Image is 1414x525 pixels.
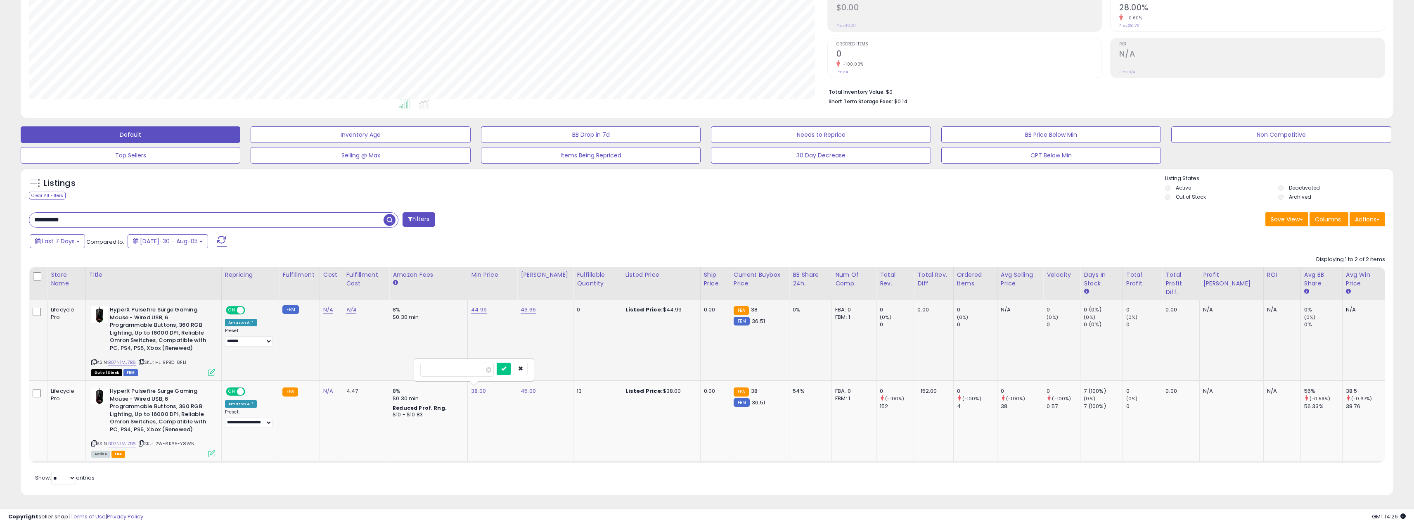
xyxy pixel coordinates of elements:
[1084,403,1123,410] div: 7 (100%)
[1165,175,1393,183] p: Listing States:
[471,271,514,279] div: Min Price
[1047,271,1077,279] div: Velocity
[44,178,76,189] h5: Listings
[1052,395,1071,402] small: (-100%)
[957,387,997,395] div: 0
[880,306,914,314] div: 0
[244,388,257,395] span: OFF
[840,61,864,67] small: -100.00%
[734,271,786,288] div: Current Buybox Price
[225,328,273,347] div: Preset:
[71,513,106,520] a: Terms of Use
[481,126,701,143] button: BB Drop in 7d
[1006,395,1025,402] small: (-100%)
[107,513,143,520] a: Privacy Policy
[1084,288,1089,295] small: Days In Stock.
[1119,42,1385,47] span: ROI
[393,306,461,314] div: 8%
[521,271,570,279] div: [PERSON_NAME]
[894,97,907,105] span: $0.14
[1267,387,1294,395] div: N/A
[393,271,464,279] div: Amazon Fees
[1346,387,1385,395] div: 38.5
[521,387,536,395] a: 45.00
[1304,271,1339,288] div: Avg BB Share
[752,317,765,325] span: 36.51
[521,306,536,314] a: 46.66
[1126,306,1162,314] div: 0
[1304,387,1342,395] div: 56%
[393,387,461,395] div: 8%
[1047,321,1080,328] div: 0
[836,69,848,74] small: Prev: 4
[1001,403,1043,410] div: 38
[21,126,240,143] button: Default
[91,306,108,323] img: 31rTG-4SXNL._SL40_.jpg
[917,387,947,395] div: -152.00
[123,369,138,376] span: FBM
[137,440,194,447] span: | SKU: 2W-6K65-Y8WN
[1165,306,1193,314] div: 0.00
[108,440,136,447] a: B07N1MJ7B6
[1001,306,1037,314] div: N/A
[140,237,198,245] span: [DATE]-30 - Aug-05
[734,387,749,397] small: FBA
[1304,288,1309,295] small: Avg BB Share.
[110,387,210,435] b: HyperX Pulsefire Surge Gaming Mouse - Wired USB, 6 Programmable Buttons, 360 RGB Lighting, Up to ...
[89,271,218,279] div: Title
[29,192,66,200] div: Clear All Filters
[1346,271,1381,288] div: Avg Win Price
[1001,387,1043,395] div: 0
[711,147,931,164] button: 30 Day Decrease
[1123,15,1142,21] small: -0.60%
[110,306,210,354] b: HyperX Pulsefire Surge Gaming Mouse - Wired USB, 6 Programmable Buttons, 360 RGB Lighting, Up to ...
[734,317,750,325] small: FBM
[1126,387,1162,395] div: 0
[577,387,615,395] div: 13
[282,305,298,314] small: FBM
[880,314,891,321] small: (0%)
[704,306,724,314] div: 0.00
[91,387,215,456] div: ASIN:
[1346,288,1351,295] small: Avg Win Price.
[880,387,914,395] div: 0
[137,359,186,366] span: | SKU: HL-EPBC-8FLI
[1346,403,1385,410] div: 38.76
[751,306,758,314] span: 38
[225,409,273,428] div: Preset:
[227,307,237,314] span: ON
[836,23,856,28] small: Prev: $0.00
[835,314,870,321] div: FBM: 1
[625,271,697,279] div: Listed Price
[1126,271,1158,288] div: Total Profit
[957,314,969,321] small: (0%)
[1084,271,1119,288] div: Days In Stock
[282,387,298,397] small: FBA
[251,147,470,164] button: Selling @ Max
[1084,387,1123,395] div: 7 (100%)
[1165,387,1193,395] div: 0.00
[91,451,110,458] span: All listings currently available for purchase on Amazon
[1289,184,1320,191] label: Deactivated
[1203,387,1257,395] div: N/A
[346,306,356,314] a: N/A
[346,387,383,395] div: 4.47
[704,387,724,395] div: 0.00
[1084,314,1095,321] small: (0%)
[829,98,893,105] b: Short Term Storage Fees:
[323,271,339,279] div: Cost
[1119,3,1385,14] h2: 28.00%
[734,398,750,407] small: FBM
[1176,184,1191,191] label: Active
[1126,395,1138,402] small: (0%)
[917,306,947,314] div: 0.00
[91,387,108,404] img: 31rTG-4SXNL._SL40_.jpg
[880,271,910,288] div: Total Rev.
[752,399,765,406] span: 36.51
[1126,314,1138,321] small: (0%)
[793,306,825,314] div: 0%
[35,474,95,482] span: Show: entries
[1203,271,1260,288] div: Profit [PERSON_NAME]
[1316,256,1385,264] div: Displaying 1 to 2 of 2 items
[393,411,461,418] div: $10 - $10.83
